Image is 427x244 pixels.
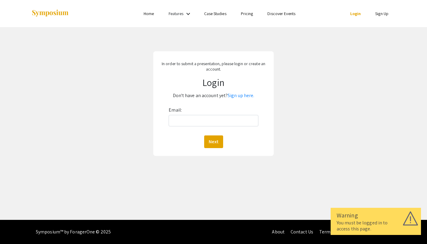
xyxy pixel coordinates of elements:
[204,135,223,148] button: Next
[272,229,285,235] a: About
[375,11,388,16] a: Sign Up
[228,92,254,99] a: Sign up here.
[157,61,270,72] p: In order to submit a presentation, please login or create an account.
[31,9,69,17] img: Symposium by ForagerOne
[36,220,111,244] div: Symposium™ by ForagerOne © 2025
[319,229,354,235] a: Terms of Service
[337,220,415,232] div: You must be logged in to access this page.
[337,211,415,220] div: Warning
[157,91,270,100] p: Don't have an account yet?
[291,229,313,235] a: Contact Us
[185,10,192,17] mat-icon: Expand Features list
[169,11,184,16] a: Features
[350,11,361,16] a: Login
[204,11,226,16] a: Case Studies
[157,77,270,88] h1: Login
[169,105,182,115] label: Email:
[267,11,295,16] a: Discover Events
[144,11,154,16] a: Home
[241,11,253,16] a: Pricing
